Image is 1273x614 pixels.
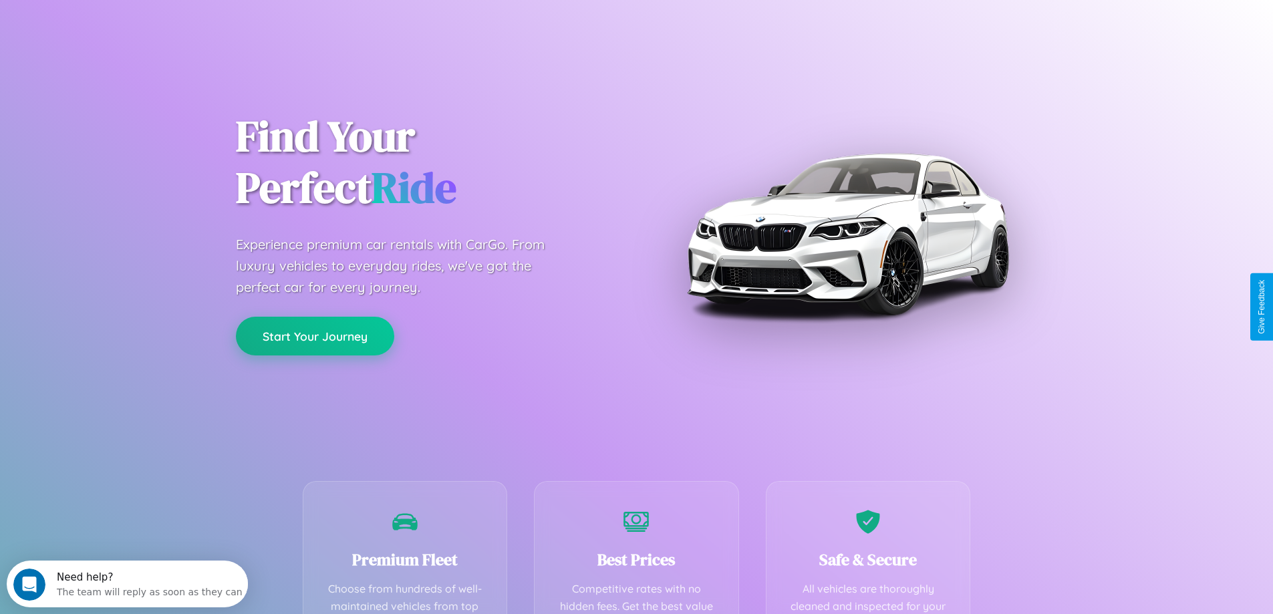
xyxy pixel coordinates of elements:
iframe: Intercom live chat discovery launcher [7,561,248,607]
div: Give Feedback [1257,280,1266,334]
button: Start Your Journey [236,317,394,355]
div: Open Intercom Messenger [5,5,249,42]
img: Premium BMW car rental vehicle [680,67,1014,401]
h3: Premium Fleet [323,549,487,571]
h3: Safe & Secure [787,549,950,571]
div: Need help? [50,11,236,22]
span: Ride [372,158,456,216]
p: Experience premium car rentals with CarGo. From luxury vehicles to everyday rides, we've got the ... [236,234,570,298]
h3: Best Prices [555,549,718,571]
div: The team will reply as soon as they can [50,22,236,36]
h1: Find Your Perfect [236,111,617,214]
iframe: Intercom live chat [13,569,45,601]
